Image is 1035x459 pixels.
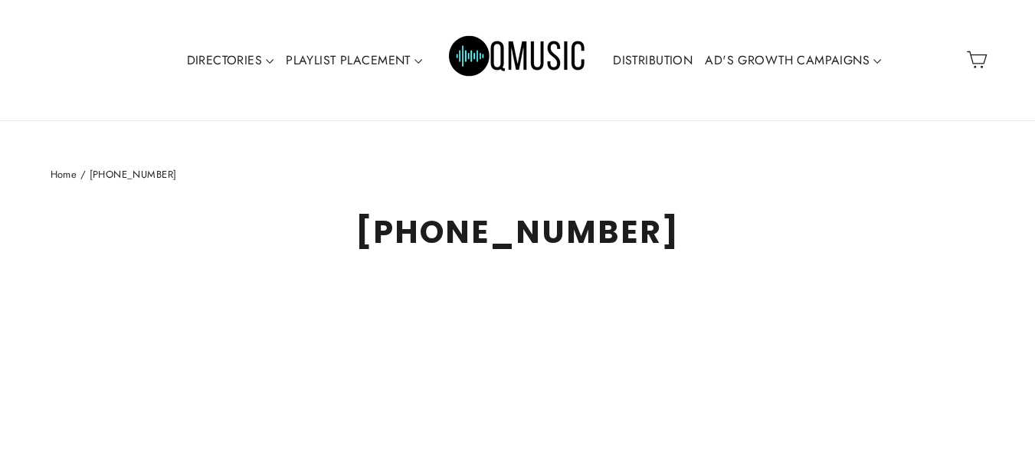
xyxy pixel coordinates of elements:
[51,167,985,183] nav: breadcrumbs
[51,167,77,182] a: Home
[280,43,428,78] a: PLAYLIST PLACEMENT
[607,43,699,78] a: DISTRIBUTION
[181,43,280,78] a: DIRECTORIES
[699,43,887,78] a: AD'S GROWTH CAMPAIGNS
[80,167,86,182] span: /
[170,213,866,251] h1: [PHONE_NUMBER]
[133,15,903,105] div: Primary
[449,25,587,94] img: Q Music Promotions
[90,167,177,182] span: [PHONE_NUMBER]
